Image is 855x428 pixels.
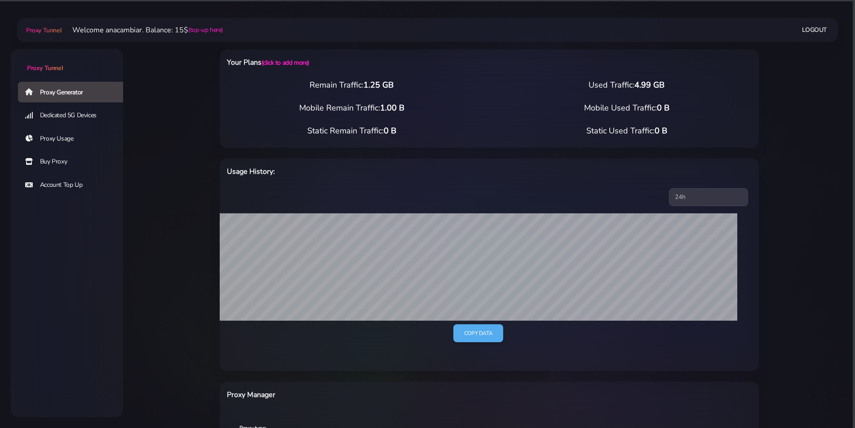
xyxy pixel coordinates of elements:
iframe: Webchat Widget [722,281,844,417]
span: Proxy Tunnel [26,26,62,35]
a: Buy Proxy [18,151,130,172]
a: (top-up here) [188,25,223,35]
a: (click to add more) [261,58,309,67]
div: Mobile Remain Traffic: [214,102,489,114]
a: Copy data [453,324,503,343]
a: Account Top Up [18,175,130,195]
a: Proxy Tunnel [11,49,123,73]
div: Static Remain Traffic: [214,125,489,137]
span: 4.99 GB [634,79,665,90]
div: Mobile Used Traffic: [489,102,764,114]
div: Remain Traffic: [214,79,489,91]
a: Proxy Usage [18,128,130,149]
a: Dedicated 5G Devices [18,105,130,126]
h6: Proxy Manager [227,389,528,401]
span: 0 B [657,102,669,113]
h6: Your Plans [227,57,528,68]
span: 0 B [384,125,396,136]
a: Proxy Generator [18,82,130,102]
li: Welcome anacambiar. Balance: 15$ [62,25,223,35]
span: 1.00 B [380,102,404,113]
div: Static Used Traffic: [489,125,764,137]
span: Proxy Tunnel [27,64,63,72]
span: 0 B [655,125,667,136]
span: 1.25 GB [363,79,394,90]
div: Used Traffic: [489,79,764,91]
h6: Usage History: [227,166,528,177]
a: Proxy Tunnel [24,23,62,37]
a: Logout [802,22,827,38]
